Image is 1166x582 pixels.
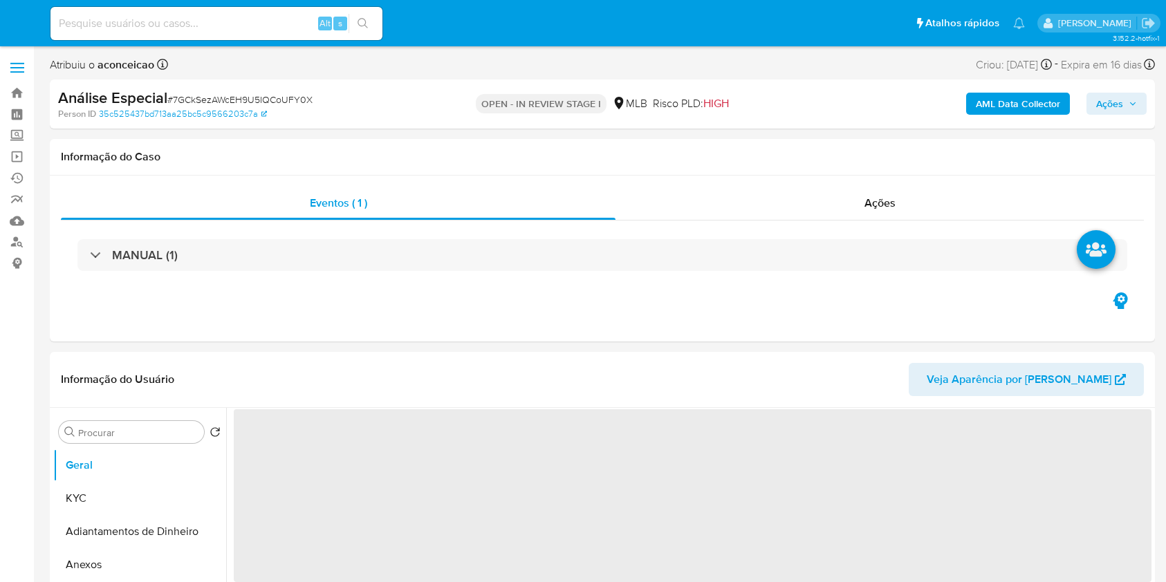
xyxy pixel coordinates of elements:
[966,93,1070,115] button: AML Data Collector
[50,57,154,73] span: Atribuiu o
[58,108,96,120] b: Person ID
[1055,55,1058,74] span: -
[77,239,1127,271] div: MANUAL (1)
[1096,93,1123,115] span: Ações
[53,515,226,548] button: Adiantamentos de Dinheiro
[78,426,198,439] input: Procurar
[310,195,367,211] span: Eventos ( 1 )
[53,548,226,581] button: Anexos
[1086,93,1147,115] button: Ações
[1013,17,1025,29] a: Notificações
[864,195,896,211] span: Ações
[64,426,75,438] button: Procurar
[58,86,167,109] b: Análise Especial
[53,482,226,515] button: KYC
[909,363,1144,396] button: Veja Aparência por [PERSON_NAME]
[653,96,729,111] span: Risco PLD:
[1061,57,1142,73] span: Expira em 16 dias
[476,94,607,113] p: OPEN - IN REVIEW STAGE I
[338,17,342,30] span: s
[1058,17,1136,30] p: ana.conceicao@mercadolivre.com
[61,150,1144,164] h1: Informação do Caso
[53,449,226,482] button: Geral
[1141,16,1156,30] a: Sair
[112,247,178,263] h3: MANUAL (1)
[976,93,1060,115] b: AML Data Collector
[703,95,729,111] span: HIGH
[234,409,1151,582] span: ‌
[99,108,267,120] a: 35c525437bd713aa25bc5c9566203c7a
[612,96,647,111] div: MLB
[925,16,999,30] span: Atalhos rápidos
[95,57,154,73] b: aconceicao
[927,363,1111,396] span: Veja Aparência por [PERSON_NAME]
[210,426,221,442] button: Retornar ao pedido padrão
[50,15,382,32] input: Pesquise usuários ou casos...
[320,17,331,30] span: Alt
[976,55,1052,74] div: Criou: [DATE]
[167,93,313,106] span: # 7GCkSezAWcEH9U5IQCoUFY0X
[349,14,377,33] button: search-icon
[61,373,174,386] h1: Informação do Usuário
